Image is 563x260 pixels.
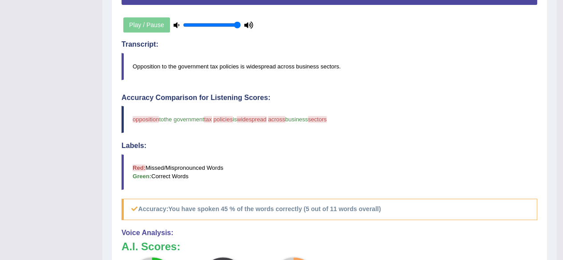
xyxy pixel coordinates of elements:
[168,205,381,212] b: You have spoken 45 % of the words correctly (5 out of 11 words overall)
[159,116,164,123] span: to
[122,53,537,80] blockquote: Opposition to the government tax policies is widespread across business sectors.
[308,116,327,123] span: sectors
[133,164,146,171] b: Red:
[285,116,308,123] span: business
[133,116,159,123] span: opposition
[164,116,204,123] span: the government
[204,116,211,123] span: tax
[122,40,537,48] h4: Transcript:
[122,240,180,252] b: A.I. Scores:
[133,173,151,180] b: Green:
[122,199,537,220] h5: Accuracy:
[122,94,537,102] h4: Accuracy Comparison for Listening Scores:
[268,116,285,123] span: across
[237,116,267,123] span: widespread
[233,116,237,123] span: is
[213,116,232,123] span: policies
[122,154,537,190] blockquote: Missed/Mispronounced Words Correct Words
[122,229,537,237] h4: Voice Analysis:
[122,142,537,150] h4: Labels:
